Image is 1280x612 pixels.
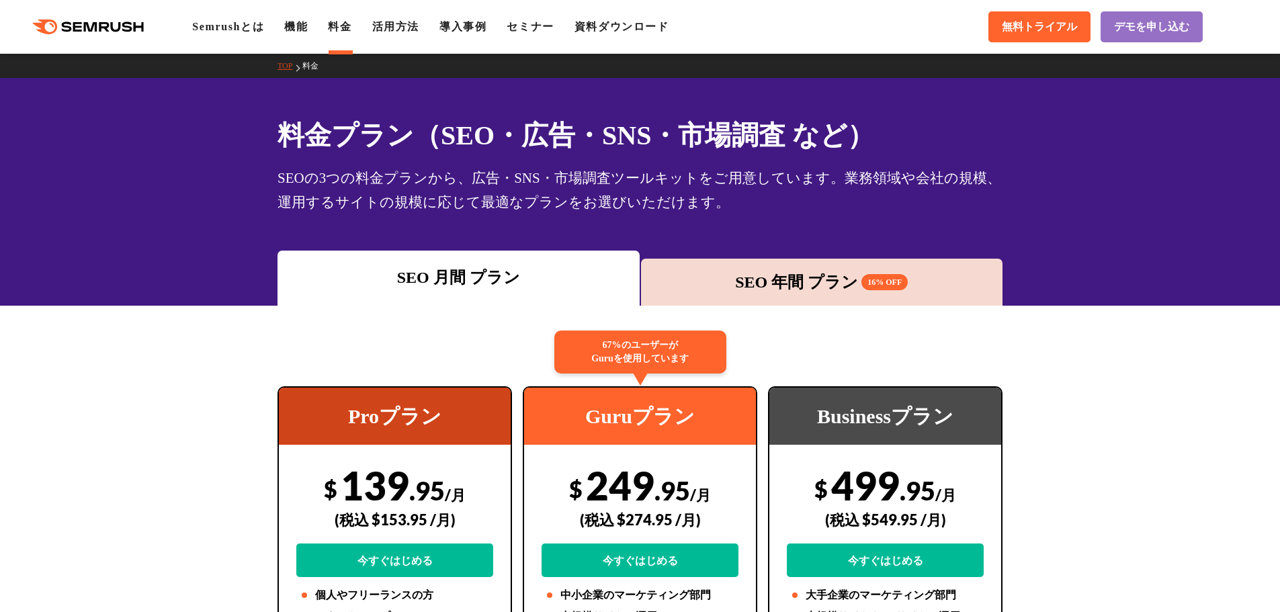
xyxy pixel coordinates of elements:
li: 個人やフリーランスの方 [296,587,493,603]
span: /月 [935,486,956,504]
span: .95 [900,475,935,506]
a: 料金 [302,61,329,71]
a: TOP [278,61,302,71]
span: .95 [654,475,690,506]
span: $ [569,475,583,502]
div: Proプラン [279,388,511,445]
span: $ [814,475,828,502]
div: 139 [296,462,493,577]
span: .95 [409,475,445,506]
a: 活用方法 [372,21,419,32]
span: /月 [445,486,466,504]
div: 249 [542,462,738,577]
div: SEO 月間 プラン [284,265,633,290]
span: 無料トライアル [1002,20,1077,34]
div: (税込 $274.95 /月) [542,496,738,543]
div: SEO 年間 プラン [648,270,996,294]
a: 今すぐはじめる [542,543,738,577]
a: 今すぐはじめる [296,543,493,577]
div: Businessプラン [769,388,1001,445]
a: デモを申し込む [1101,11,1203,42]
a: 今すぐはじめる [787,543,984,577]
li: 中小企業のマーケティング部門 [542,587,738,603]
div: (税込 $549.95 /月) [787,496,984,543]
h1: 料金プラン（SEO・広告・SNS・市場調査 など） [278,116,1002,155]
div: SEOの3つの料金プランから、広告・SNS・市場調査ツールキットをご用意しています。業務領域や会社の規模、運用するサイトの規模に応じて最適なプランをお選びいただけます。 [278,166,1002,214]
a: 資料ダウンロード [574,21,669,32]
span: 16% OFF [861,274,908,290]
div: 499 [787,462,984,577]
span: デモを申し込む [1114,20,1189,34]
a: 機能 [284,21,308,32]
span: /月 [690,486,711,504]
a: セミナー [507,21,554,32]
div: (税込 $153.95 /月) [296,496,493,543]
a: Semrushとは [192,21,264,32]
div: Guruプラン [524,388,756,445]
span: $ [324,475,337,502]
a: 無料トライアル [988,11,1091,42]
div: 67%のユーザーが Guruを使用しています [554,331,726,374]
a: 料金 [328,21,351,32]
a: 導入事例 [439,21,486,32]
li: 大手企業のマーケティング部門 [787,587,984,603]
